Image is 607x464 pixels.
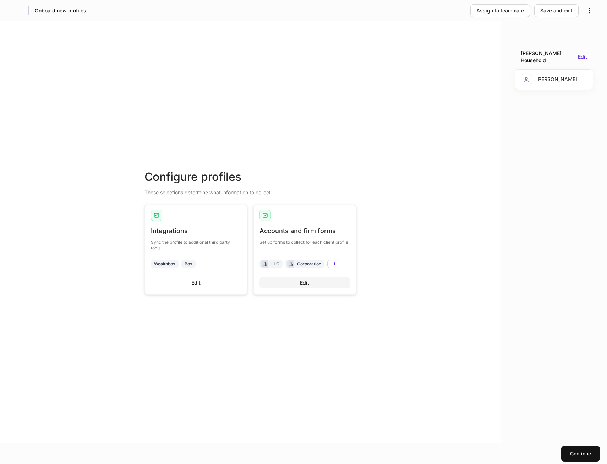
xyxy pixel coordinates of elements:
[534,4,579,17] button: Save and exit
[144,185,356,196] div: These selections determine what information to collect.
[297,260,321,267] div: Corporation
[578,53,587,61] button: Edit
[330,261,335,266] span: + 1
[470,4,530,17] button: Assign to teammate
[540,7,573,14] div: Save and exit
[476,7,524,14] div: Assign to teammate
[521,74,577,85] div: [PERSON_NAME]
[151,235,241,251] div: Sync the profile to additional third party tools.
[259,227,350,235] div: Accounts and firm forms
[185,260,192,267] div: Box
[300,279,309,286] div: Edit
[570,450,591,457] div: Continue
[259,235,350,245] div: Set up forms to collect for each client profile.
[561,446,600,462] button: Continue
[151,227,241,235] div: Integrations
[154,260,175,267] div: Wealthbox
[259,277,350,288] button: Edit
[35,7,86,14] h5: Onboard new profiles
[521,50,575,64] div: [PERSON_NAME] Household
[151,277,241,288] button: Edit
[144,169,356,185] div: Configure profiles
[271,260,279,267] div: LLC
[191,279,201,286] div: Edit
